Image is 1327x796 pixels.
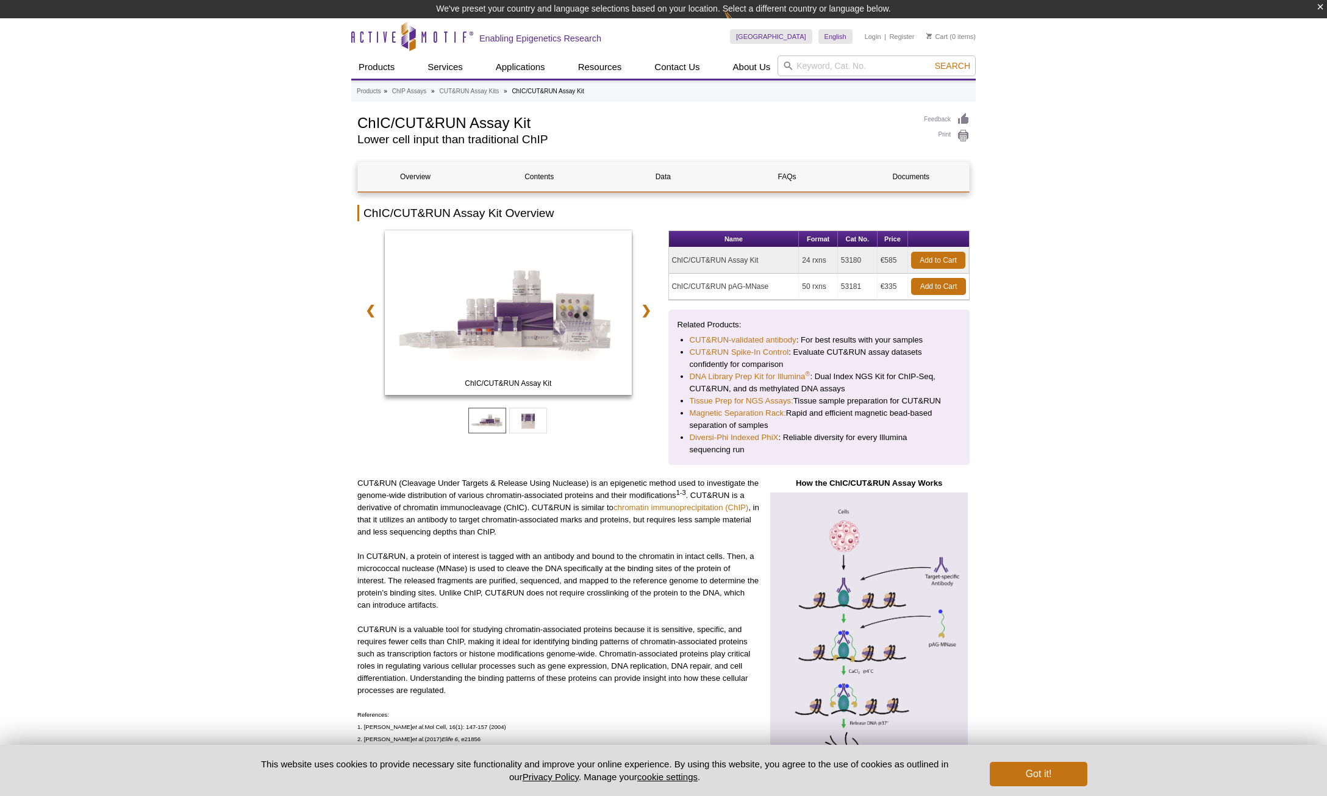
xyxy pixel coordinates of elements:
a: Data [606,162,720,191]
li: » [504,88,507,94]
p: CUT&RUN is a valuable tool for studying chromatin-associated proteins because it is sensitive, sp... [357,624,759,697]
input: Keyword, Cat. No. [778,55,976,76]
button: Got it! [990,762,1087,786]
a: Feedback [924,113,970,126]
li: (0 items) [926,29,976,44]
li: ChIC/CUT&RUN Assay Kit [512,88,584,94]
li: : Dual Index NGS Kit for ChIP-Seq, CUT&RUN, and ds methylated DNA assays [690,371,949,395]
span: ChIC/CUT&RUN Assay Kit [387,377,629,389]
a: About Us [726,55,778,79]
img: Your Cart [926,33,932,39]
a: Add to Cart [911,278,966,295]
a: English [818,29,853,44]
img: Change Here [724,9,756,38]
th: Cat No. [838,231,878,247]
p: This website uses cookies to provide necessary site functionality and improve your online experie... [240,758,970,783]
p: Related Products: [678,319,961,331]
a: Applications [488,55,553,79]
h2: Enabling Epigenetics Research [479,33,601,44]
h2: ChIC/CUT&RUN Assay Kit Overview [357,205,970,221]
th: Price [878,231,908,247]
a: FAQs [730,162,845,191]
sup: ® [805,370,810,377]
td: ChIC/CUT&RUN Assay Kit [669,247,799,274]
a: CUT&RUN Assay Kits [439,86,499,97]
a: CUT&RUN-validated antibody [690,334,796,346]
p: References: 1. [PERSON_NAME] Mol Cell, 16(1): 147-157 (2004) 2. [PERSON_NAME] (2017) , e21856 3. ... [357,709,759,758]
td: ChIC/CUT&RUN pAG-MNase [669,274,799,300]
td: €585 [878,247,908,274]
th: Name [669,231,799,247]
a: ❮ [357,296,384,324]
a: Privacy Policy [523,772,579,782]
sup: 1-3 [676,489,686,496]
li: : Evaluate CUT&RUN assay datasets confidently for comparison [690,346,949,371]
li: Tissue sample preparation for CUT&RUN [690,395,949,407]
a: Products [351,55,402,79]
a: Resources [571,55,629,79]
li: Rapid and efficient magnetic bead-based separation of samples [690,407,949,432]
a: Services [420,55,470,79]
a: [GEOGRAPHIC_DATA] [730,29,812,44]
li: » [431,88,435,94]
p: In CUT&RUN, a protein of interest is tagged with an antibody and bound to the chromatin in intact... [357,550,759,611]
td: 24 rxns [799,247,837,274]
li: » [384,88,387,94]
li: : For best results with your samples [690,334,949,346]
a: Magnetic Separation Rack: [690,407,786,419]
td: 50 rxns [799,274,837,300]
td: 53181 [838,274,878,300]
a: DNA Library Prep Kit for Illumina® [690,371,810,383]
a: Contents [482,162,596,191]
a: chromatin immunoprecipitation (ChIP) [613,503,748,512]
a: ❯ [633,296,659,324]
a: Print [924,129,970,143]
a: Cart [926,32,948,41]
button: cookie settings [637,772,698,782]
td: €335 [878,274,908,300]
p: CUT&RUN (Cleavage Under Targets & Release Using Nuclease) is an epigenetic method used to investi... [357,477,759,538]
li: | [884,29,886,44]
a: Overview [358,162,473,191]
a: ChIC/CUT&RUN Assay Kit [385,230,632,399]
span: Search [935,61,970,71]
h1: ChIC/CUT&RUN Assay Kit [357,113,912,131]
em: Elife 6 [442,736,458,742]
em: et al. [412,736,425,742]
a: Diversi-Phi Indexed PhiX [690,432,779,444]
td: 53180 [838,247,878,274]
a: Add to Cart [911,252,965,269]
a: Products [357,86,381,97]
a: Contact Us [647,55,707,79]
h2: Lower cell input than traditional ChIP [357,134,912,145]
a: Register [889,32,914,41]
em: et al. [412,723,425,730]
a: CUT&RUN Spike-In Control [690,346,789,358]
img: ChIC/CUT&RUN Assay Kit [385,230,632,395]
th: Format [799,231,837,247]
a: Tissue Prep for NGS Assays: [690,395,793,407]
a: ChIP Assays [392,86,427,97]
li: : Reliable diversity for every Illumina sequencing run [690,432,949,456]
strong: How the ChIC/CUT&RUN Assay Works [796,478,942,488]
button: Search [931,60,974,71]
a: Login [865,32,881,41]
a: Documents [854,162,968,191]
